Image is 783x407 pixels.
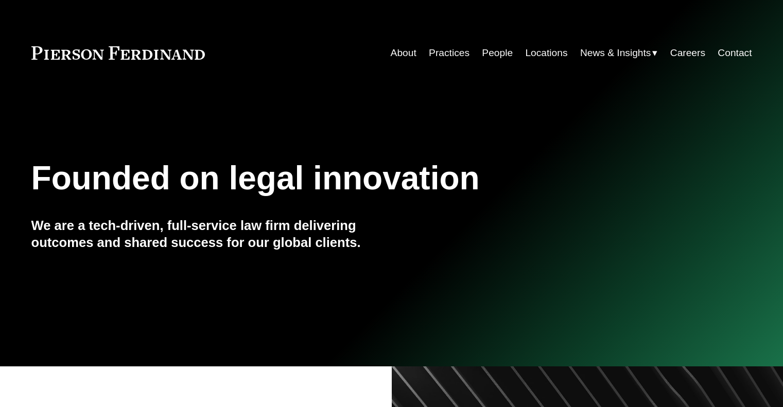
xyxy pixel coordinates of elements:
[670,43,705,63] a: Careers
[31,160,632,197] h1: Founded on legal innovation
[580,43,658,63] a: folder dropdown
[580,44,651,62] span: News & Insights
[429,43,469,63] a: Practices
[482,43,513,63] a: People
[391,43,416,63] a: About
[31,217,392,251] h4: We are a tech-driven, full-service law firm delivering outcomes and shared success for our global...
[718,43,752,63] a: Contact
[525,43,567,63] a: Locations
